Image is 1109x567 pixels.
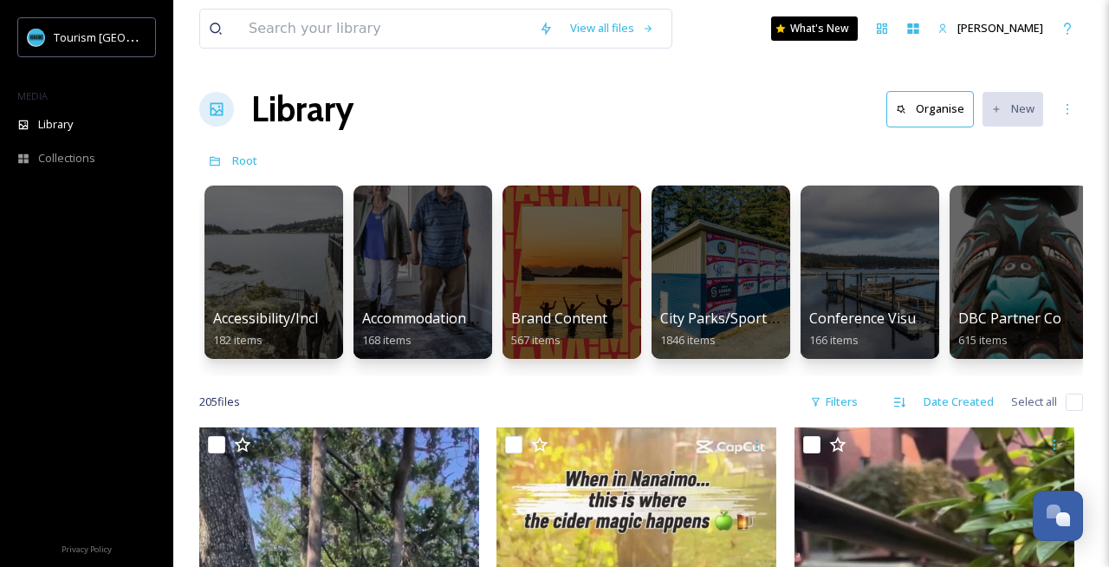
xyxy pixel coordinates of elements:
[561,11,663,45] a: View all files
[62,538,112,558] a: Privacy Policy
[957,20,1043,36] span: [PERSON_NAME]
[362,310,516,348] a: Accommodations by Biz168 items
[660,310,818,348] a: City Parks/Sport Images1846 items
[771,16,858,41] a: What's New
[28,29,45,46] img: tourism_nanaimo_logo.jpeg
[801,385,866,419] div: Filters
[511,332,561,348] span: 567 items
[809,309,934,328] span: Conference Visuals
[511,310,607,348] a: Brand Content567 items
[213,332,263,348] span: 182 items
[240,10,530,48] input: Search your library
[17,89,48,102] span: MEDIA
[362,309,516,328] span: Accommodations by Biz
[958,309,1103,328] span: DBC Partner Contrent
[511,309,607,328] span: Brand Content
[886,91,974,127] button: Organise
[1011,394,1057,410] span: Select all
[660,309,818,328] span: City Parks/Sport Images
[660,332,716,348] span: 1846 items
[983,92,1043,126] button: New
[251,83,353,135] a: Library
[62,544,112,555] span: Privacy Policy
[38,150,95,166] span: Collections
[929,11,1052,45] a: [PERSON_NAME]
[809,332,859,348] span: 166 items
[38,116,73,133] span: Library
[232,150,257,171] a: Root
[958,332,1008,348] span: 615 items
[915,385,1002,419] div: Date Created
[958,310,1103,348] a: DBC Partner Contrent615 items
[199,394,240,410] span: 205 file s
[1033,491,1083,541] button: Open Chat
[213,310,360,348] a: Accessibility/Inclusivity182 items
[886,91,983,127] a: Organise
[54,29,209,45] span: Tourism [GEOGRAPHIC_DATA]
[232,153,257,168] span: Root
[362,332,412,348] span: 168 items
[213,309,360,328] span: Accessibility/Inclusivity
[809,310,934,348] a: Conference Visuals166 items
